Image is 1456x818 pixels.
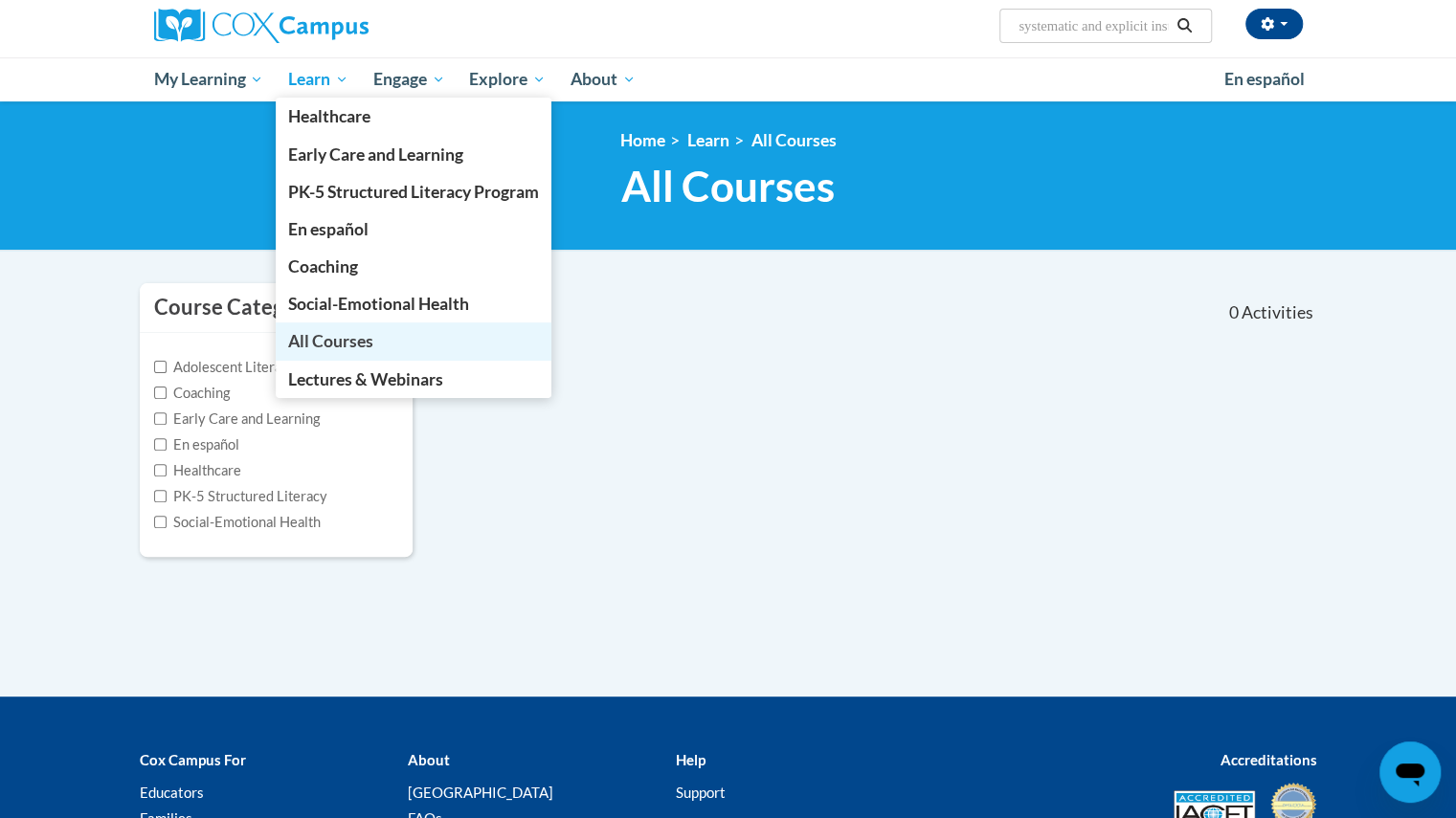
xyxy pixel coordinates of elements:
input: Checkbox for Options [154,516,167,528]
a: Learn [276,57,361,101]
input: Checkbox for Options [154,361,167,373]
span: My Learning [153,68,263,91]
a: [GEOGRAPHIC_DATA] [407,784,552,801]
span: Learn [288,68,348,91]
input: Checkbox for Options [154,412,167,425]
a: Lectures & Webinars [276,361,551,398]
a: Engage [361,57,458,101]
a: All Courses [276,322,551,360]
label: Social-Emotional Health [154,512,321,533]
span: Lectures & Webinars [288,369,443,389]
input: Checkbox for Options [154,387,167,399]
a: Home [620,130,665,150]
b: About [407,751,449,768]
span: PK-5 Structured Literacy Program [288,182,539,202]
b: Help [675,751,705,768]
span: Early Care and Learning [288,144,463,165]
input: Checkbox for Options [154,438,167,451]
span: Engage [373,68,445,91]
a: Coaching [276,248,551,285]
input: Checkbox for Options [154,464,167,476]
span: Healthcare [288,106,370,126]
span: En español [288,219,369,239]
label: Adolescent Literacy [154,357,296,378]
a: My Learning [142,57,277,101]
a: Healthcare [276,98,551,135]
img: Cox Campus [154,9,369,43]
a: Early Care and Learning [276,136,551,173]
a: Cox Campus [154,9,518,43]
a: En español [1212,59,1317,99]
span: Social-Emotional Health [288,294,469,314]
label: Early Care and Learning [154,409,320,430]
label: Coaching [154,383,230,404]
span: All Courses [288,331,373,351]
button: Search [1170,14,1198,37]
h3: Course Category [154,293,316,322]
a: All Courses [751,130,837,150]
span: Explore [469,68,546,91]
input: Checkbox for Options [154,490,167,502]
span: Coaching [288,256,358,276]
label: En español [154,434,239,455]
b: Cox Campus For [140,751,246,768]
iframe: Button to launch messaging window [1379,741,1441,803]
span: 0 [1228,302,1238,323]
span: All Courses [621,161,835,211]
a: Explore [457,57,558,101]
a: Educators [140,784,204,801]
span: Activities [1242,302,1313,323]
a: Social-Emotional Health [276,285,551,322]
span: En español [1224,69,1305,89]
input: Search Courses [1017,14,1170,37]
b: Accreditations [1221,751,1317,768]
a: Support [675,784,725,801]
label: Healthcare [154,460,241,481]
button: Account Settings [1245,9,1303,39]
a: Learn [687,130,729,150]
a: About [558,57,648,101]
a: PK-5 Structured Literacy Program [276,173,551,210]
span: About [571,68,636,91]
div: Main menu [125,57,1332,101]
label: PK-5 Structured Literacy [154,486,327,507]
a: En español [276,210,551,248]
